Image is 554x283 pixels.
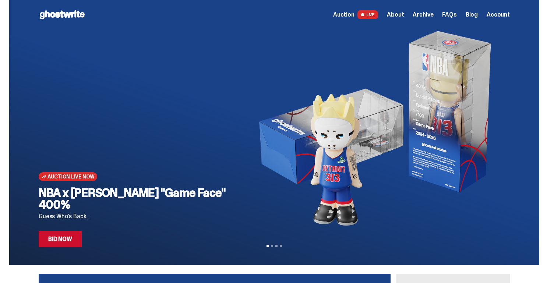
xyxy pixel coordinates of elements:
[247,29,498,228] img: NBA x Eminem "Game Face" 400%
[466,12,478,18] a: Blog
[275,245,278,247] button: View slide 3
[333,12,354,18] span: Auction
[39,213,235,219] p: Guess Who's Back...
[413,12,433,18] a: Archive
[280,245,282,247] button: View slide 4
[39,187,235,211] h2: NBA x [PERSON_NAME] "Game Face" 400%
[387,12,404,18] a: About
[47,174,94,180] span: Auction Live Now
[357,10,378,19] span: LIVE
[39,231,82,247] a: Bid Now
[333,10,378,19] a: Auction LIVE
[271,245,273,247] button: View slide 2
[442,12,456,18] a: FAQs
[267,245,269,247] button: View slide 1
[487,12,510,18] a: Account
